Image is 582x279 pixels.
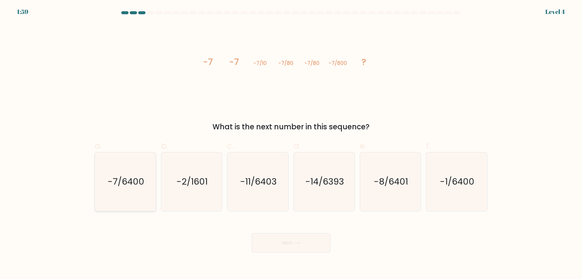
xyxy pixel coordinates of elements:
div: 1:59 [17,7,28,16]
span: b. [161,140,168,152]
tspan: -7 [203,56,213,68]
span: f. [426,140,430,152]
span: e. [360,140,366,152]
button: Next [252,233,330,253]
tspan: -7/80 [278,60,293,67]
span: d. [293,140,301,152]
text: -11/6403 [240,175,277,188]
span: c. [227,140,234,152]
tspan: -7/800 [329,60,347,67]
span: a. [95,140,102,152]
tspan: -7 [229,56,239,68]
div: What is the next number in this sequence? [98,121,484,132]
text: -8/6401 [374,175,408,188]
text: -1/6400 [440,175,475,188]
tspan: -7/80 [304,60,319,67]
div: Level 4 [545,7,565,16]
text: -14/6393 [305,175,344,188]
tspan: ? [362,56,366,68]
text: -7/6400 [108,175,144,188]
text: -2/1601 [176,175,208,188]
tspan: -7/10 [253,60,267,67]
